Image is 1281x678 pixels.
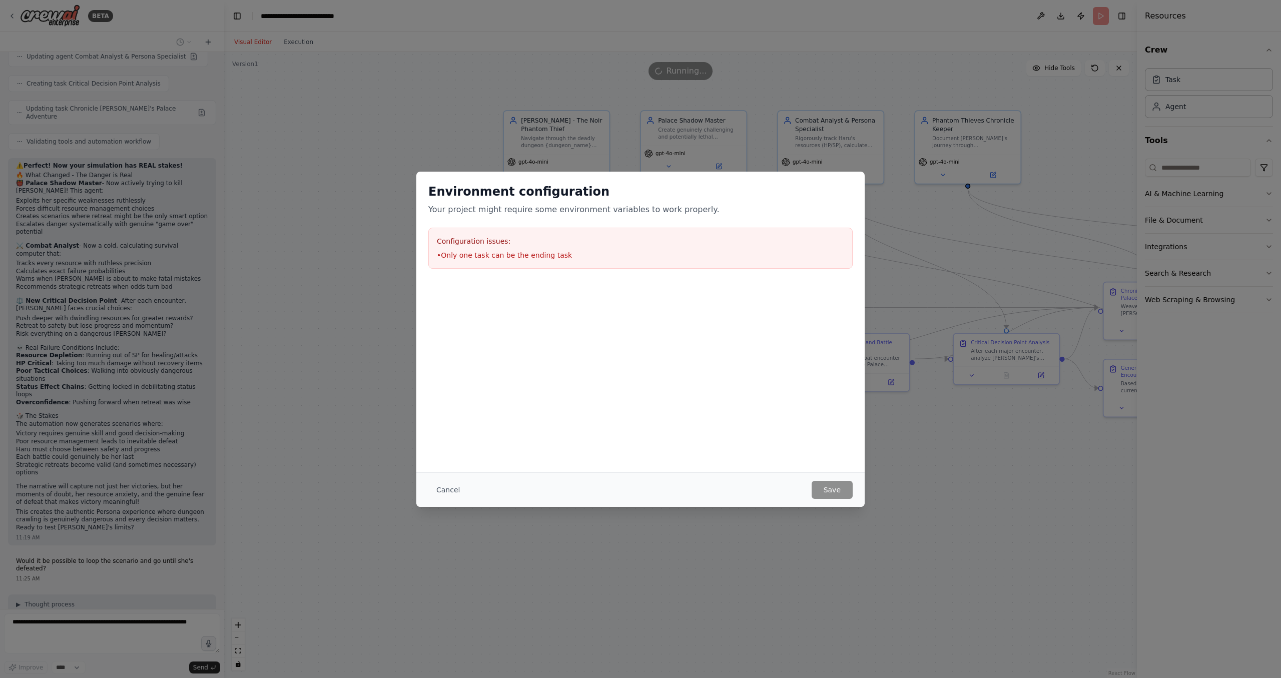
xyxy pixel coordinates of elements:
p: Your project might require some environment variables to work properly. [428,204,853,216]
button: Cancel [428,481,468,499]
li: • Only one task can be the ending task [437,250,844,260]
h3: Configuration issues: [437,236,844,246]
h2: Environment configuration [428,184,853,200]
button: Save [812,481,853,499]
